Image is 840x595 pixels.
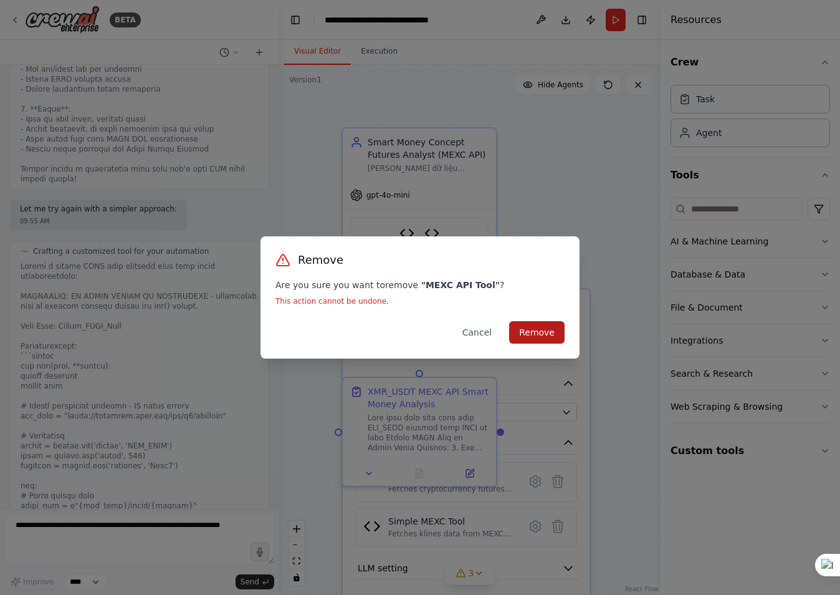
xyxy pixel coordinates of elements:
strong: " MEXC API Tool " [421,280,500,290]
p: This action cannot be undone. [275,296,565,306]
h3: Remove [298,251,343,269]
button: Cancel [452,321,502,344]
p: Are you sure you want to remove ? [275,279,565,291]
button: Remove [509,321,565,344]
